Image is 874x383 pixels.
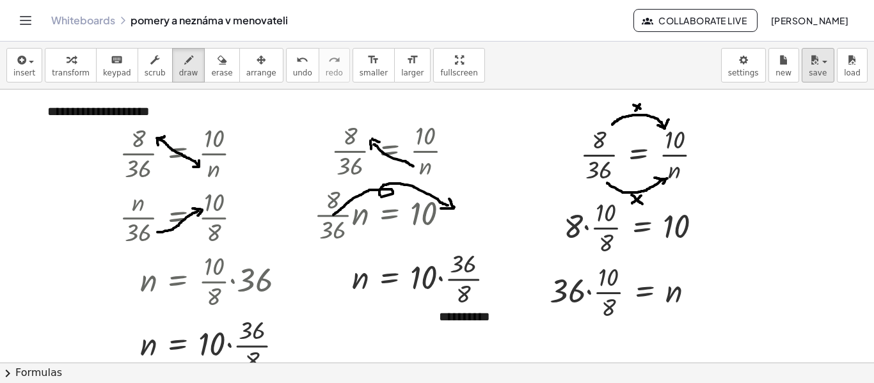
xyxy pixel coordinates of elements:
button: arrange [239,48,283,82]
span: transform [52,68,90,77]
span: [PERSON_NAME] [770,15,848,26]
span: arrange [246,68,276,77]
span: redo [326,68,343,77]
i: format_size [367,52,379,68]
button: settings [721,48,766,82]
button: scrub [138,48,173,82]
button: load [837,48,868,82]
button: keyboardkeypad [96,48,138,82]
span: erase [211,68,232,77]
span: new [775,68,791,77]
button: fullscreen [433,48,484,82]
button: Collaborate Live [633,9,758,32]
span: keypad [103,68,131,77]
span: fullscreen [440,68,477,77]
i: undo [296,52,308,68]
span: draw [179,68,198,77]
button: erase [204,48,239,82]
span: Collaborate Live [644,15,747,26]
i: keyboard [111,52,123,68]
button: insert [6,48,42,82]
span: undo [293,68,312,77]
button: transform [45,48,97,82]
span: settings [728,68,759,77]
button: redoredo [319,48,350,82]
button: new [768,48,799,82]
i: redo [328,52,340,68]
button: format_sizelarger [394,48,431,82]
span: smaller [360,68,388,77]
button: Toggle navigation [15,10,36,31]
button: [PERSON_NAME] [760,9,859,32]
a: Whiteboards [51,14,115,27]
span: save [809,68,827,77]
button: undoundo [286,48,319,82]
button: format_sizesmaller [353,48,395,82]
i: format_size [406,52,418,68]
span: scrub [145,68,166,77]
span: larger [401,68,424,77]
span: insert [13,68,35,77]
button: draw [172,48,205,82]
button: save [802,48,834,82]
span: load [844,68,861,77]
